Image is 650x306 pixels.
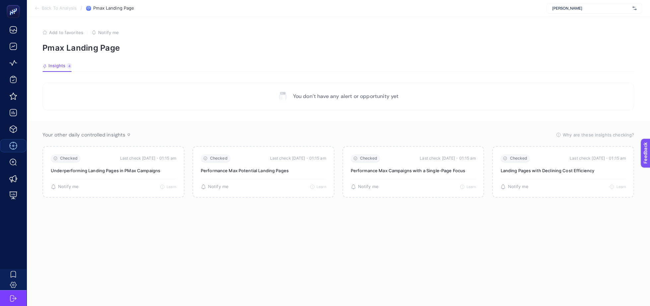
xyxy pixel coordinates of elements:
[58,184,79,189] span: Notify me
[160,184,176,189] button: Learn
[510,156,527,161] span: Checked
[51,184,79,189] button: Notify me
[351,168,476,174] p: Performance Max Campaigns with a Single-Page Focus
[4,2,25,7] span: Feedback
[92,30,119,35] button: Notify me
[93,6,134,11] span: Pmax Landing Page
[60,156,78,161] span: Checked
[570,155,626,162] time: Last check [DATE]・01:15 am
[42,30,83,35] button: Add to favorites
[81,5,82,11] span: /
[201,184,229,189] button: Notify me
[420,155,476,162] time: Last check [DATE]・01:15 am
[360,156,378,161] span: Checked
[351,184,379,189] button: Notify me
[467,184,476,189] span: Learn
[67,63,72,69] div: 4
[167,184,176,189] span: Learn
[42,131,125,138] span: Your other daily controlled insights
[51,168,176,174] p: Underperforming Landing Pages in PMax Campaigns
[310,184,326,189] button: Learn
[208,184,229,189] span: Notify me
[98,30,119,35] span: Notify me
[42,146,634,198] section: Passive Insight Packages
[552,6,630,11] span: [PERSON_NAME]
[500,168,626,174] p: Landing Pages with Declining Cost Efficiency
[317,184,326,189] span: Learn
[500,184,528,189] button: Notify me
[293,92,399,100] p: You don’t have any alert or opportunity yet
[358,184,379,189] span: Notify me
[49,30,83,35] span: Add to favorites
[616,184,626,189] span: Learn
[48,63,65,69] span: Insights
[508,184,528,189] span: Notify me
[563,131,634,138] span: Why are these insights checking?
[210,156,228,161] span: Checked
[42,6,77,11] span: Back To Analysis
[610,184,626,189] button: Learn
[42,43,634,53] p: Pmax Landing Page
[632,5,636,12] img: svg%3e
[270,155,326,162] time: Last check [DATE]・01:15 am
[201,168,326,174] p: Performance Max Potential Landing Pages
[460,184,476,189] button: Learn
[120,155,176,162] time: Last check [DATE]・01:15 am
